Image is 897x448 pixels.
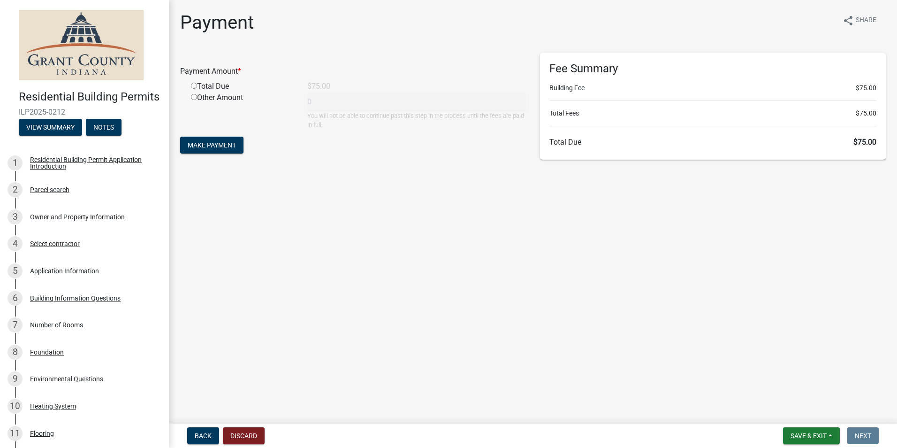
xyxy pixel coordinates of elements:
[8,155,23,170] div: 1
[8,399,23,414] div: 10
[180,137,243,154] button: Make Payment
[187,427,219,444] button: Back
[843,15,854,26] i: share
[19,10,144,80] img: Grant County, Indiana
[549,108,876,118] li: Total Fees
[30,186,69,193] div: Parcel search
[855,432,871,440] span: Next
[184,92,300,129] div: Other Amount
[8,263,23,278] div: 5
[223,427,265,444] button: Discard
[8,371,23,386] div: 9
[8,236,23,251] div: 4
[30,240,80,247] div: Select contractor
[30,376,103,382] div: Environmental Questions
[184,81,300,92] div: Total Due
[30,430,54,437] div: Flooring
[8,317,23,332] div: 7
[19,108,150,116] span: ILP2025-0212
[8,426,23,441] div: 11
[19,119,82,136] button: View Summary
[549,138,876,147] h6: Total Due
[188,141,236,149] span: Make Payment
[30,156,154,170] div: Residential Building Permit Application Introduction
[195,432,212,440] span: Back
[86,119,122,136] button: Notes
[847,427,879,444] button: Next
[783,427,840,444] button: Save & Exit
[30,268,99,274] div: Application Information
[30,349,64,355] div: Foundation
[549,62,876,76] h6: Fee Summary
[180,11,254,34] h1: Payment
[30,403,76,409] div: Heating System
[791,432,827,440] span: Save & Exit
[856,83,876,93] span: $75.00
[549,83,876,93] li: Building Fee
[19,124,82,131] wm-modal-confirm: Summary
[30,214,125,220] div: Owner and Property Information
[853,138,876,147] span: $75.00
[86,124,122,131] wm-modal-confirm: Notes
[173,66,533,77] div: Payment Amount
[8,345,23,360] div: 8
[8,209,23,224] div: 3
[856,108,876,118] span: $75.00
[30,295,121,301] div: Building Information Questions
[8,182,23,197] div: 2
[30,322,83,328] div: Number of Rooms
[835,11,884,30] button: shareShare
[19,90,161,104] h4: Residential Building Permits
[856,15,876,26] span: Share
[8,291,23,306] div: 6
